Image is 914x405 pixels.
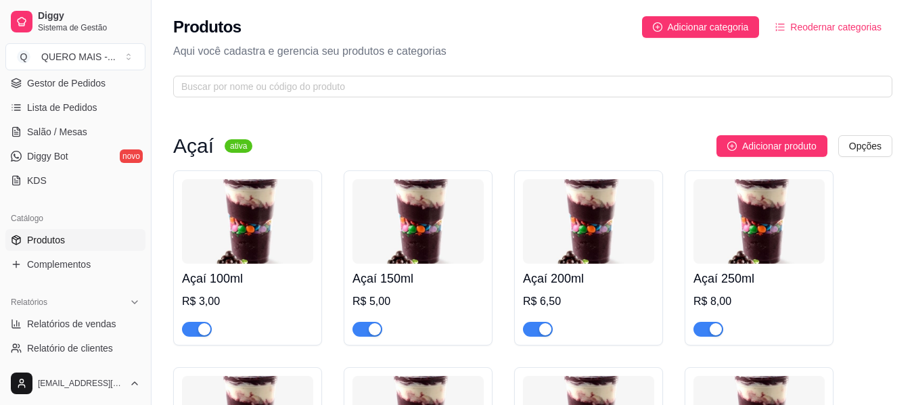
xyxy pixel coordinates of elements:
[38,378,124,389] span: [EMAIL_ADDRESS][DOMAIN_NAME]
[716,135,827,157] button: Adicionar produto
[352,269,484,288] h4: Açaí 150ml
[642,16,760,38] button: Adicionar categoria
[523,293,654,310] div: R$ 6,50
[727,141,737,151] span: plus-circle
[838,135,892,157] button: Opções
[27,258,91,271] span: Complementos
[182,269,313,288] h4: Açaí 100ml
[27,174,47,187] span: KDS
[764,16,892,38] button: Reodernar categorias
[38,10,140,22] span: Diggy
[173,16,242,38] h2: Produtos
[181,79,873,94] input: Buscar por nome ou código do produto
[27,233,65,247] span: Produtos
[5,121,145,143] a: Salão / Mesas
[173,138,214,154] h3: Açaí
[352,179,484,264] img: product-image
[668,20,749,34] span: Adicionar categoria
[352,293,484,310] div: R$ 5,00
[523,179,654,264] img: product-image
[182,293,313,310] div: R$ 3,00
[5,229,145,251] a: Produtos
[5,254,145,275] a: Complementos
[5,313,145,335] a: Relatórios de vendas
[790,20,882,34] span: Reodernar categorias
[27,341,113,355] span: Relatório de clientes
[173,43,892,59] p: Aqui você cadastra e gerencia seu produtos e categorias
[5,97,145,118] a: Lista de Pedidos
[5,367,145,400] button: [EMAIL_ADDRESS][DOMAIN_NAME]
[693,293,825,310] div: R$ 8,00
[27,317,116,331] span: Relatórios de vendas
[225,139,252,153] sup: ativa
[27,125,87,139] span: Salão / Mesas
[742,139,817,153] span: Adicionar produto
[5,337,145,359] a: Relatório de clientes
[17,50,30,64] span: Q
[5,145,145,167] a: Diggy Botnovo
[5,72,145,94] a: Gestor de Pedidos
[523,269,654,288] h4: Açaí 200ml
[775,22,785,32] span: ordered-list
[27,101,97,114] span: Lista de Pedidos
[693,179,825,264] img: product-image
[41,50,116,64] div: QUERO MAIS - ...
[5,208,145,229] div: Catálogo
[27,76,106,90] span: Gestor de Pedidos
[182,179,313,264] img: product-image
[5,170,145,191] a: KDS
[653,22,662,32] span: plus-circle
[38,22,140,33] span: Sistema de Gestão
[11,297,47,308] span: Relatórios
[5,5,145,38] a: DiggySistema de Gestão
[5,43,145,70] button: Select a team
[693,269,825,288] h4: Açaí 250ml
[849,139,882,153] span: Opções
[27,149,68,163] span: Diggy Bot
